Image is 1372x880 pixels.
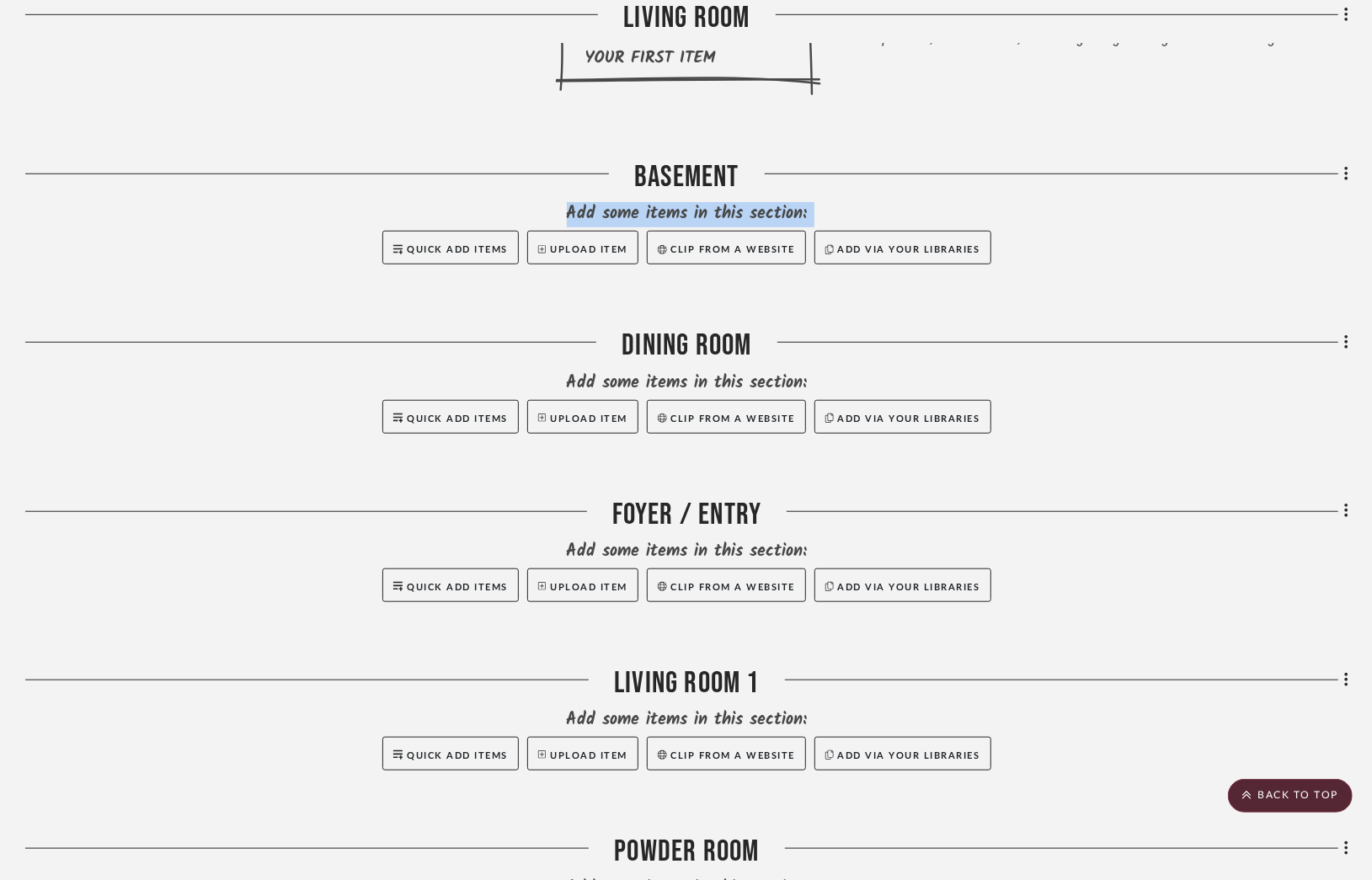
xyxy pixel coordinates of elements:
[25,202,1348,226] div: Add some items in this section:
[850,3,1348,50] li: You can like products, inspo images, drawings, site photos, documents, and anything else you want...
[407,245,508,254] span: Quick Add Items
[814,568,991,602] button: Add via your libraries
[527,737,638,771] button: Upload Item
[647,737,806,771] button: Clip from a website
[814,400,991,434] button: Add via your libraries
[814,737,991,771] button: Add via your libraries
[527,568,638,602] button: Upload Item
[407,414,508,424] span: Quick Add Items
[25,708,1348,732] div: Add some items in this section:
[382,568,519,602] button: Quick Add Items
[25,540,1348,563] div: Add some items in this section:
[647,231,806,264] button: Clip from a website
[407,583,508,592] span: Quick Add Items
[382,231,519,264] button: Quick Add Items
[382,737,519,771] button: Quick Add Items
[647,400,806,434] button: Clip from a website
[25,371,1348,395] div: Add some items in this section:
[382,400,519,434] button: Quick Add Items
[814,231,991,264] button: Add via your libraries
[407,751,508,760] span: Quick Add Items
[647,568,806,602] button: Clip from a website
[527,400,638,434] button: Upload Item
[527,231,638,264] button: Upload Item
[1228,779,1353,813] scroll-to-top-button: BACK TO TOP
